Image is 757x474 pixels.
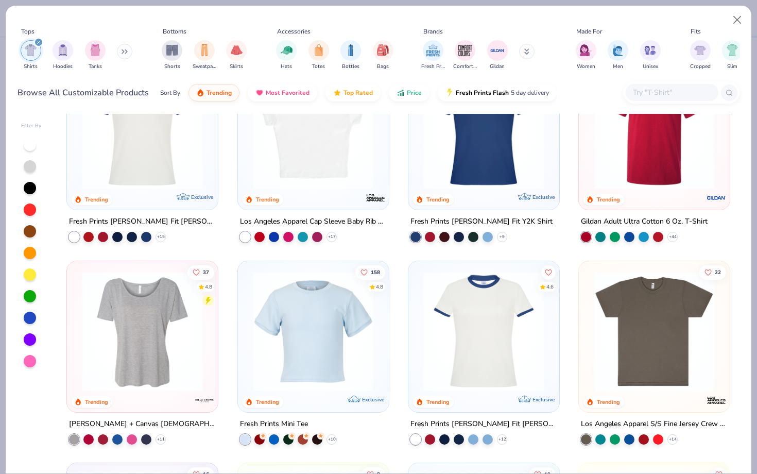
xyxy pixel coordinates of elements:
span: Shorts [164,63,180,71]
img: Totes Image [313,44,324,56]
img: Cropped Image [694,44,706,56]
div: [PERSON_NAME] + Canvas [DEMOGRAPHIC_DATA]' Slouchy T-Shirt [69,418,216,431]
button: filter button [373,40,393,71]
span: 158 [370,269,380,275]
div: Fresh Prints [PERSON_NAME] Fit Y2K Shirt [410,215,553,228]
div: filter for Hats [276,40,297,71]
img: Slim Image [727,44,738,56]
span: + 10 [328,436,335,443]
div: Filter By [21,122,42,130]
span: Gildan [490,63,505,71]
div: Fresh Prints Mini Tee [240,418,308,431]
span: Trending [207,89,232,97]
button: filter button [308,40,329,71]
img: b0603986-75a5-419a-97bc-283c66fe3a23 [248,69,378,189]
div: Los Angeles Apparel Cap Sleeve Baby Rib Crop Top [240,215,387,228]
button: filter button [487,40,508,71]
span: Cropped [690,63,711,71]
button: Like [187,265,214,279]
img: 10adaec1-cca8-4d85-a768-f31403859a58 [419,271,549,391]
div: filter for Cropped [690,40,711,71]
span: Shirts [24,63,38,71]
button: Like [699,265,726,279]
img: Tanks Image [90,44,101,56]
span: Totes [312,63,325,71]
span: 37 [203,269,209,275]
span: Exclusive [532,396,555,403]
img: adc9af2d-e8b8-4292-b1ad-cbabbfa5031f [589,271,719,391]
span: Bottles [342,63,359,71]
button: Trending [188,84,239,101]
div: Made For [576,27,602,36]
div: Brands [423,27,443,36]
button: Top Rated [325,84,381,101]
span: + 15 [157,234,165,240]
div: Bottoms [163,27,186,36]
button: filter button [576,40,596,71]
button: Price [389,84,429,101]
span: Hats [281,63,292,71]
div: filter for Shirts [21,40,41,71]
span: + 17 [328,234,335,240]
button: Close [728,10,747,30]
span: + 14 [669,436,677,443]
button: filter button [162,40,182,71]
img: Bella + Canvas logo [195,390,215,411]
span: Price [407,89,422,97]
div: filter for Sweatpants [193,40,216,71]
img: Bags Image [377,44,388,56]
div: filter for Gildan [487,40,508,71]
button: filter button [193,40,216,71]
div: Tops [21,27,35,36]
div: filter for Totes [308,40,329,71]
span: 22 [715,269,721,275]
img: 66c9def3-396c-43f3-89a1-c921e7bc6e99 [77,271,208,391]
span: Skirts [230,63,243,71]
img: Hats Image [281,44,293,56]
img: Gildan logo [706,188,727,208]
img: Bottles Image [345,44,356,56]
button: filter button [640,40,661,71]
button: filter button [453,40,477,71]
span: + 9 [500,234,505,240]
div: filter for Men [608,40,628,71]
div: Fresh Prints [PERSON_NAME] Fit [PERSON_NAME] Shirt [410,418,557,431]
span: Men [613,63,623,71]
button: filter button [226,40,247,71]
div: filter for Hoodies [53,40,73,71]
div: filter for Comfort Colors [453,40,477,71]
div: 4.8 [205,283,212,291]
img: 6655140b-3687-4af1-8558-345f9851c5b3 [378,271,509,391]
button: Most Favorited [248,84,317,101]
button: filter button [53,40,73,71]
img: 6a9a0a85-ee36-4a89-9588-981a92e8a910 [419,69,549,189]
div: filter for Unisex [640,40,661,71]
img: f2b333be-1c19-4d0f-b003-dae84be201f4 [378,69,509,189]
div: filter for Bottles [340,40,361,71]
span: Bags [377,63,389,71]
span: Slim [727,63,737,71]
div: filter for Shorts [162,40,182,71]
img: Sweatpants Image [199,44,210,56]
img: Fresh Prints Image [425,43,441,58]
button: filter button [276,40,297,71]
span: 5 day delivery [511,87,549,99]
span: Hoodies [53,63,73,71]
span: Comfort Colors [453,63,477,71]
button: filter button [421,40,445,71]
div: Fresh Prints [PERSON_NAME] Fit [PERSON_NAME] Shirt with Stripes [69,215,216,228]
div: Fits [691,27,701,36]
img: Women Image [580,44,592,56]
img: Men Image [612,44,624,56]
img: Comfort Colors Image [457,43,473,58]
span: + 12 [498,436,506,443]
div: Accessories [277,27,311,36]
button: Like [355,265,385,279]
img: 3fc92740-5882-4e3e-bee8-f78ba58ba36d [549,69,679,189]
img: 3c1a081b-6ca8-4a00-a3b6-7ee979c43c2b [589,69,719,189]
span: Exclusive [362,396,384,403]
img: Los Angeles Apparel logo [706,390,727,411]
div: filter for Slim [722,40,743,71]
div: filter for Tanks [85,40,106,71]
button: filter button [722,40,743,71]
